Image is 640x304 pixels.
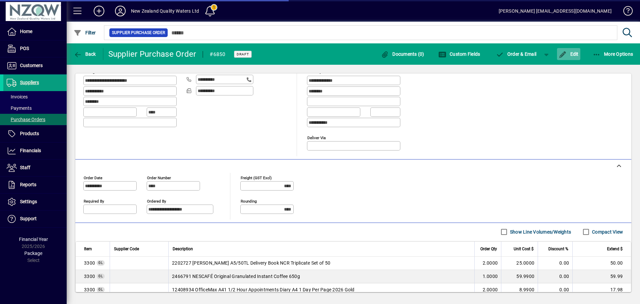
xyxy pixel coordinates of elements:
span: Home [20,29,32,34]
span: POS [20,46,29,51]
td: 8.9900 [501,283,538,297]
span: Discount % [548,245,568,253]
label: Show Line Volumes/Weights [509,229,571,235]
td: 17.98 [572,283,631,297]
button: Documents (0) [379,48,426,60]
span: Description [173,245,193,253]
a: Payments [3,102,67,114]
span: Edit [559,51,579,57]
a: Support [3,211,67,227]
td: 59.99 [572,270,631,283]
span: Supplier Purchase Order [112,29,165,36]
span: GL [98,288,103,291]
span: Order Qty [480,245,497,253]
span: Item [84,245,92,253]
div: [PERSON_NAME] [EMAIL_ADDRESS][DOMAIN_NAME] [499,6,612,16]
span: 2466791 NESCAFÉ Original Granulated Instant Coffee 650g [172,273,300,280]
span: Customers [20,63,43,68]
span: Order & Email [496,51,536,57]
span: Products [20,131,39,136]
span: Filter [74,30,96,35]
mat-label: Ordered by [147,199,166,203]
span: Back [74,51,96,57]
mat-label: Order number [147,175,171,180]
button: Edit [557,48,580,60]
a: Invoices [3,91,67,102]
a: Products [3,125,67,142]
div: New Zealand Quality Waters Ltd [131,6,199,16]
span: 2202727 [PERSON_NAME] A5/50TL Delivery Book NCR Triplicate Set of 50 [172,260,330,266]
span: Unit Cost $ [514,245,534,253]
span: Printing and Stationery [84,273,95,280]
span: Printing and Stationery [84,260,95,266]
button: Custom Fields [437,48,482,60]
a: Financials [3,142,67,159]
mat-label: Deliver via [307,135,326,140]
td: 2.0000 [474,257,501,270]
span: GL [98,261,103,265]
button: Back [72,48,98,60]
button: Order & Email [492,48,540,60]
div: #6850 [210,49,225,60]
span: GL [98,274,103,278]
span: Staff [20,165,30,170]
button: More Options [591,48,635,60]
mat-label: Rounding [241,199,257,203]
td: 59.9900 [501,270,538,283]
span: Printing and Stationery [84,286,95,293]
button: Filter [72,27,98,39]
td: 0.00 [538,257,572,270]
td: 0.00 [538,270,572,283]
span: Reports [20,182,36,187]
span: Documents (0) [381,51,424,57]
mat-label: Order date [84,175,102,180]
button: Add [88,5,110,17]
a: Knowledge Base [618,1,632,23]
td: 0.00 [538,283,572,297]
td: 50.00 [572,257,631,270]
mat-label: Required by [84,199,104,203]
div: Supplier Purchase Order [108,49,196,59]
a: Purchase Orders [3,114,67,125]
span: Suppliers [20,80,39,85]
td: 25.0000 [501,257,538,270]
span: Payments [7,105,32,111]
a: Home [3,23,67,40]
span: Purchase Orders [7,117,45,122]
span: 12408934 OfficeMax A41 1/2 Hour Appointments Diary A4 1 Day Per Page 2026 Gold [172,286,355,293]
td: 2.0000 [474,283,501,297]
span: Support [20,216,37,221]
a: POS [3,40,67,57]
span: Supplier Code [114,245,139,253]
span: Financial Year [19,237,48,242]
span: Invoices [7,94,28,99]
span: Draft [237,52,249,56]
td: 1.0000 [474,270,501,283]
mat-label: Freight (GST excl) [241,175,272,180]
span: Custom Fields [438,51,480,57]
label: Compact View [591,229,623,235]
span: Package [24,251,42,256]
a: Settings [3,194,67,210]
button: Profile [110,5,131,17]
span: Financials [20,148,41,153]
a: Customers [3,57,67,74]
a: Reports [3,177,67,193]
span: Extend $ [607,245,623,253]
app-page-header-button: Back [67,48,103,60]
a: Staff [3,160,67,176]
span: Settings [20,199,37,204]
span: More Options [593,51,633,57]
